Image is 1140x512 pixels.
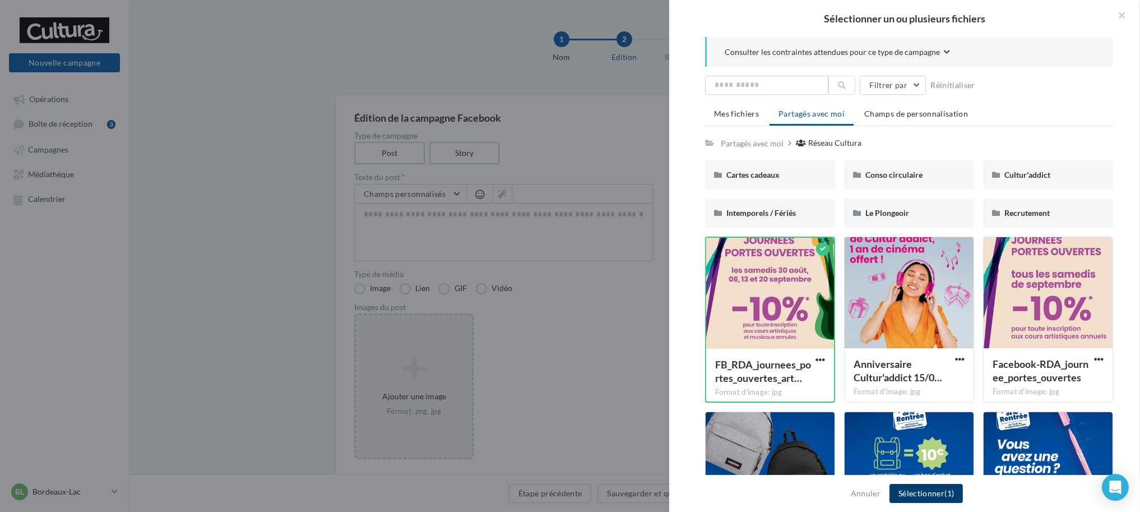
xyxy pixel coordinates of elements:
div: Format d'image: jpg [854,387,965,397]
button: Sélectionner(1) [889,484,963,503]
span: Champs de personnalisation [864,109,968,118]
span: Cartes cadeaux [726,170,780,179]
h2: Sélectionner un ou plusieurs fichiers [687,13,1122,24]
div: Format d'image: jpg [993,387,1104,397]
span: Anniversaire Cultur'addict 15/09 au 28/09 [854,358,942,384]
span: Le Plongeoir [865,208,909,218]
span: FB_RDA_journees_portes_ouvertes_art et musique [715,358,811,384]
span: Consulter les contraintes attendues pour ce type de campagne [725,47,940,58]
button: Consulter les contraintes attendues pour ce type de campagne [725,46,950,60]
span: (1) [944,488,954,498]
button: Réinitialiser [926,79,980,92]
button: Filtrer par [860,76,926,95]
span: Mes fichiers [714,109,759,118]
span: Intemporels / Fériés [726,208,796,218]
div: Partagés avec moi [721,138,784,149]
div: Open Intercom Messenger [1102,474,1129,501]
div: Réseau Cultura [808,137,861,149]
span: Recrutement [1004,208,1050,218]
span: Facebook-RDA_journee_portes_ouvertes [993,358,1088,384]
div: Format d'image: jpg [715,388,825,398]
button: Annuler [846,487,885,500]
span: Partagés avec moi [778,109,845,118]
span: Conso circulaire [865,170,923,179]
span: Cultur'addict [1004,170,1050,179]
